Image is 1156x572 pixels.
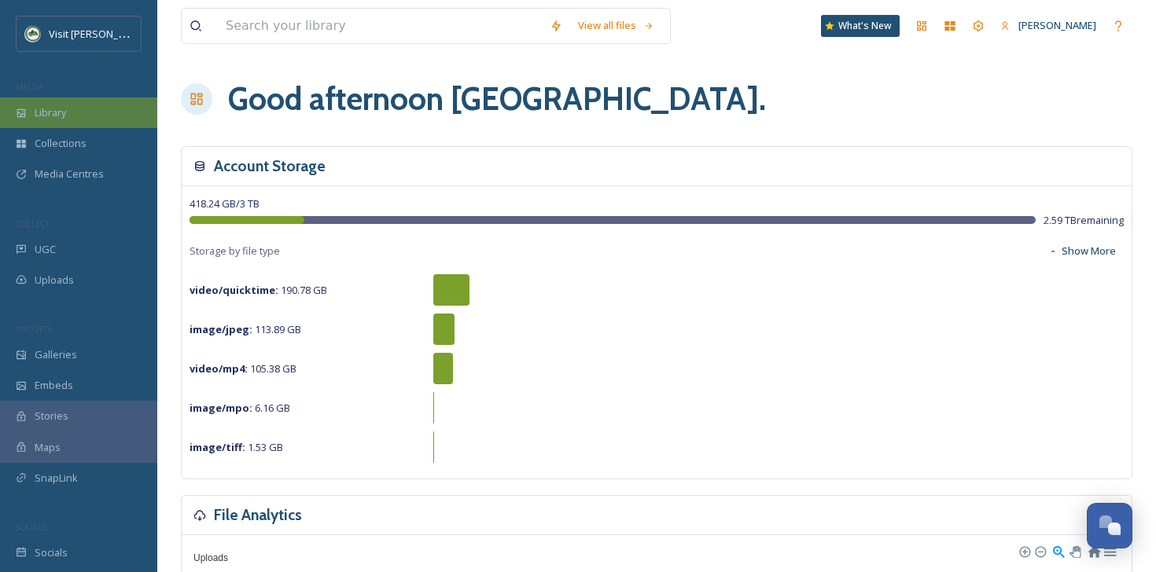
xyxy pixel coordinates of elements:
strong: image/jpeg : [190,322,252,336]
span: 418.24 GB / 3 TB [190,196,260,211]
span: Maps [35,440,61,455]
span: Socials [35,545,68,560]
div: Selection Zoom [1051,544,1065,557]
a: What's New [821,15,900,37]
span: Library [35,105,66,120]
a: [PERSON_NAME] [992,10,1104,41]
h1: Good afternoon [GEOGRAPHIC_DATA] . [228,75,766,123]
span: 1.53 GB [190,440,283,454]
span: UGC [35,242,56,257]
span: Storage by file type [190,244,280,258]
span: WIDGETS [16,323,52,335]
div: Panning [1069,546,1079,555]
a: View all files [570,10,662,41]
span: 2.59 TB remaining [1044,213,1124,228]
div: Zoom Out [1034,545,1045,556]
span: Visit [PERSON_NAME] [49,26,149,41]
span: SOCIALS [16,521,47,533]
span: Collections [35,136,87,151]
span: Embeds [35,378,73,393]
button: Open Chat [1087,503,1132,548]
span: COLLECT [16,218,50,229]
span: Uploads [35,273,74,288]
img: Unknown.png [25,26,41,42]
span: SnapLink [35,471,78,486]
span: 113.89 GB [190,322,301,336]
span: Uploads [182,552,228,563]
span: Stories [35,409,68,423]
strong: video/quicktime : [190,283,278,297]
strong: image/tiff : [190,440,245,454]
div: Zoom In [1018,545,1029,556]
span: 190.78 GB [190,283,327,297]
span: 6.16 GB [190,401,290,415]
span: Galleries [35,347,77,362]
span: 105.38 GB [190,361,296,376]
strong: video/mp4 : [190,361,248,376]
span: MEDIA [16,81,43,93]
input: Search your library [218,9,542,43]
div: Reset Zoom [1087,544,1100,557]
span: [PERSON_NAME] [1018,18,1096,32]
strong: image/mpo : [190,401,252,415]
h3: File Analytics [214,504,302,526]
h3: Account Storage [214,155,326,178]
span: Media Centres [35,167,104,181]
button: Show More [1040,236,1124,266]
div: Menu [1103,544,1116,557]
